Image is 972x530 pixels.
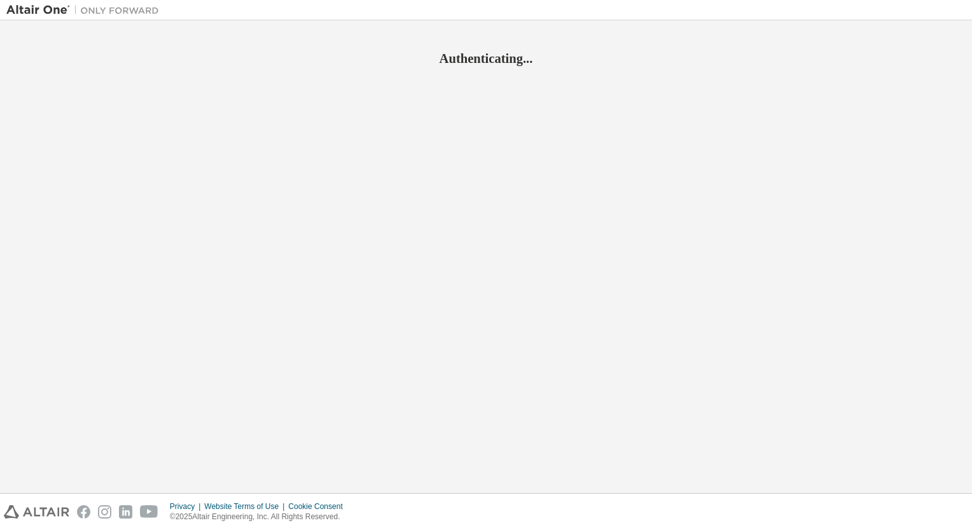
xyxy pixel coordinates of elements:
[288,501,350,512] div: Cookie Consent
[6,50,966,67] h2: Authenticating...
[170,512,351,522] p: © 2025 Altair Engineering, Inc. All Rights Reserved.
[204,501,288,512] div: Website Terms of Use
[77,505,90,519] img: facebook.svg
[98,505,111,519] img: instagram.svg
[140,505,158,519] img: youtube.svg
[119,505,132,519] img: linkedin.svg
[6,4,165,17] img: Altair One
[4,505,69,519] img: altair_logo.svg
[170,501,204,512] div: Privacy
